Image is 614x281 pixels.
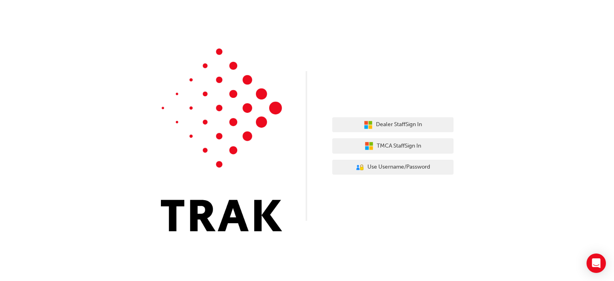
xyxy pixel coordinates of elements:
[587,254,606,273] div: Open Intercom Messenger
[376,120,422,129] span: Dealer Staff Sign In
[332,117,454,133] button: Dealer StaffSign In
[377,142,421,151] span: TMCA Staff Sign In
[161,49,282,231] img: Trak
[332,138,454,154] button: TMCA StaffSign In
[332,160,454,175] button: Use Username/Password
[367,163,430,172] span: Use Username/Password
